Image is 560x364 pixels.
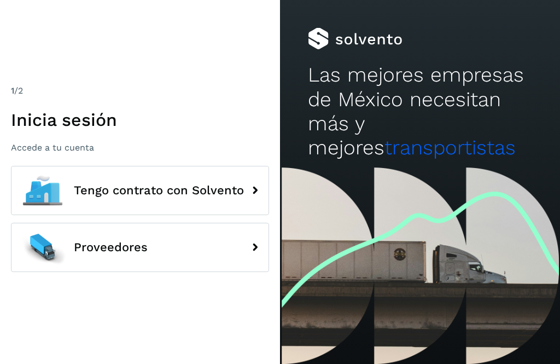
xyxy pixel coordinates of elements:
[74,184,244,197] span: Tengo contrato con Solvento
[11,223,269,272] button: Proveedores
[308,63,532,160] h2: Las mejores empresas de México necesitan más y mejores
[74,241,148,254] span: Proveedores
[11,109,269,130] h1: Inicia sesión
[11,166,269,215] button: Tengo contrato con Solvento
[11,84,269,97] div: /2
[384,136,516,159] span: transportistas
[11,142,269,153] p: Accede a tu cuenta
[11,85,14,96] span: 1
